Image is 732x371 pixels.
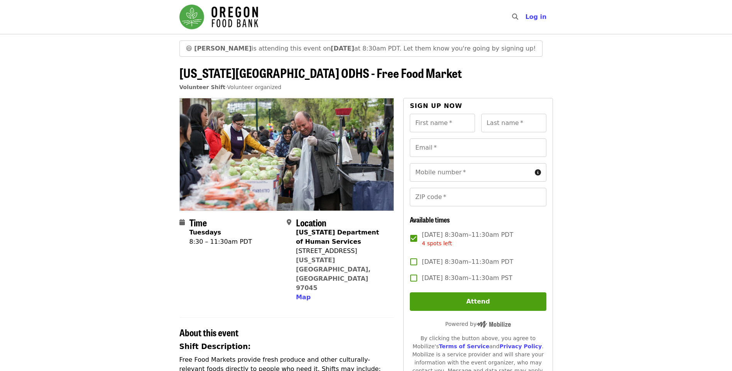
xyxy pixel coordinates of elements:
[296,256,371,292] a: [US_STATE][GEOGRAPHIC_DATA], [GEOGRAPHIC_DATA] 97045
[410,163,531,182] input: Mobile number
[296,293,311,302] button: Map
[410,138,546,157] input: Email
[410,188,546,206] input: ZIP code
[523,8,529,26] input: Search
[179,84,226,90] a: Volunteer Shift
[331,45,354,52] strong: [DATE]
[179,219,185,226] i: calendar icon
[410,214,450,224] span: Available times
[194,45,536,52] span: is attending this event on at 8:30am PDT. Let them know you're going by signing up!
[477,321,511,328] img: Powered by Mobilize
[179,5,258,29] img: Oregon Food Bank - Home
[194,45,252,52] strong: [PERSON_NAME]
[481,114,546,132] input: Last name
[512,13,518,20] i: search icon
[189,237,252,246] div: 8:30 – 11:30am PDT
[296,229,379,245] strong: [US_STATE] Department of Human Services
[422,230,513,248] span: [DATE] 8:30am–11:30am PDT
[180,98,394,210] img: Oregon City ODHS - Free Food Market organized by Oregon Food Bank
[296,246,388,256] div: [STREET_ADDRESS]
[296,216,326,229] span: Location
[439,343,489,349] a: Terms of Service
[179,64,462,82] span: [US_STATE][GEOGRAPHIC_DATA] ODHS - Free Food Market
[525,13,546,20] span: Log in
[186,45,193,52] span: grinning face emoji
[296,293,311,301] span: Map
[179,341,394,352] h3: Shift Description:
[422,240,452,246] span: 4 spots left
[535,169,541,176] i: circle-info icon
[499,343,542,349] a: Privacy Policy
[227,84,281,90] span: Volunteer organized
[287,219,291,226] i: map-marker-alt icon
[410,114,475,132] input: First name
[410,102,462,110] span: Sign up now
[422,273,512,283] span: [DATE] 8:30am–11:30am PST
[189,216,207,229] span: Time
[445,321,511,327] span: Powered by
[410,292,546,311] button: Attend
[179,325,238,339] span: About this event
[422,257,513,266] span: [DATE] 8:30am–11:30am PDT
[179,84,282,90] span: ·
[519,9,553,25] button: Log in
[189,229,221,236] strong: Tuesdays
